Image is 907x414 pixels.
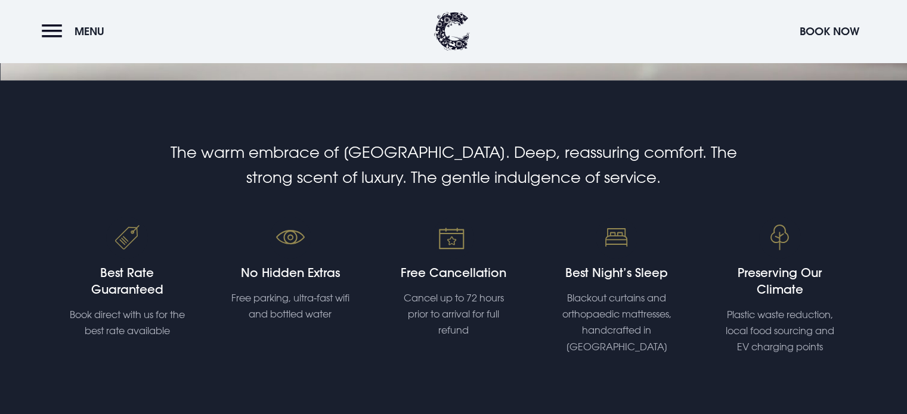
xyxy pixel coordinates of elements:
[596,217,637,259] img: Orthopaedic mattresses sleep
[432,217,474,259] img: Tailored bespoke events venue
[719,307,840,356] p: Plastic waste reduction, local food sourcing and EV charging points
[719,264,840,298] h4: Preserving Our Climate
[75,24,104,38] span: Menu
[556,290,677,355] p: Blackout curtains and orthopaedic mattresses, handcrafted in [GEOGRAPHIC_DATA]
[556,264,677,281] h4: Best Night’s Sleep
[794,18,865,44] button: Book Now
[106,217,148,259] img: Best rate guaranteed
[171,143,737,186] span: The warm embrace of [GEOGRAPHIC_DATA]. Deep, reassuring comfort. The strong scent of luxury. The ...
[270,217,311,259] img: No hidden fees
[434,12,470,51] img: Clandeboye Lodge
[67,307,188,339] p: Book direct with us for the best rate available
[759,217,801,259] img: Event venue Bangor, Northern Ireland
[67,264,188,298] h4: Best Rate Guaranteed
[42,18,110,44] button: Menu
[230,290,351,322] p: Free parking, ultra-fast wifi and bottled water
[393,264,514,281] h4: Free Cancellation
[393,290,514,339] p: Cancel up to 72 hours prior to arrival for full refund
[230,264,351,281] h4: No Hidden Extras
